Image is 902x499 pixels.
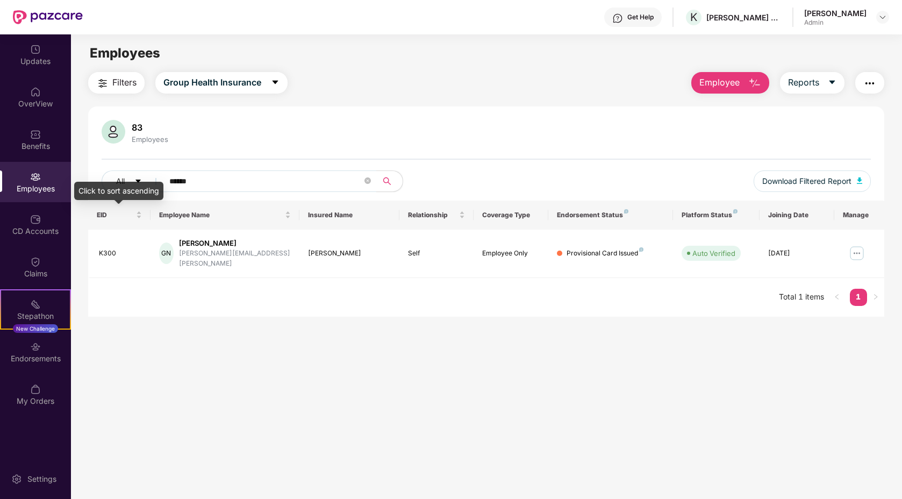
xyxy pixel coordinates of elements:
button: right [867,289,884,306]
button: Allcaret-down [102,170,167,192]
div: Auto Verified [692,248,735,259]
button: Employee [691,72,769,94]
span: caret-down [828,78,836,88]
div: Platform Status [682,211,751,219]
span: Employee Name [159,211,283,219]
div: [DATE] [768,248,826,259]
button: Reportscaret-down [780,72,844,94]
img: svg+xml;base64,PHN2ZyB4bWxucz0iaHR0cDovL3d3dy53My5vcmcvMjAwMC9zdmciIHhtbG5zOnhsaW5rPSJodHRwOi8vd3... [748,77,761,90]
img: svg+xml;base64,PHN2ZyBpZD0iRW5kb3JzZW1lbnRzIiB4bWxucz0iaHR0cDovL3d3dy53My5vcmcvMjAwMC9zdmciIHdpZH... [30,341,41,352]
li: Previous Page [828,289,846,306]
img: svg+xml;base64,PHN2ZyBpZD0iRHJvcGRvd24tMzJ4MzIiIHhtbG5zPSJodHRwOi8vd3d3LnczLm9yZy8yMDAwL3N2ZyIgd2... [878,13,887,22]
th: EID [88,201,151,230]
img: svg+xml;base64,PHN2ZyBpZD0iQ0RfQWNjb3VudHMiIGRhdGEtbmFtZT0iQ0QgQWNjb3VudHMiIHhtbG5zPSJodHRwOi8vd3... [30,214,41,225]
img: svg+xml;base64,PHN2ZyB4bWxucz0iaHR0cDovL3d3dy53My5vcmcvMjAwMC9zdmciIHdpZHRoPSIyMSIgaGVpZ2h0PSIyMC... [30,299,41,310]
button: left [828,289,846,306]
div: Admin [804,18,867,27]
div: K300 [99,248,142,259]
li: Next Page [867,289,884,306]
div: [PERSON_NAME] [308,248,390,259]
div: New Challenge [13,324,58,333]
span: right [872,294,879,300]
div: [PERSON_NAME][EMAIL_ADDRESS][PERSON_NAME] [179,248,291,269]
span: All [116,175,125,187]
button: search [376,170,403,192]
img: svg+xml;base64,PHN2ZyBpZD0iQ2xhaW0iIHhtbG5zPSJodHRwOi8vd3d3LnczLm9yZy8yMDAwL3N2ZyIgd2lkdGg9IjIwIi... [30,256,41,267]
img: svg+xml;base64,PHN2ZyBpZD0iQmVuZWZpdHMiIHhtbG5zPSJodHRwOi8vd3d3LnczLm9yZy8yMDAwL3N2ZyIgd2lkdGg9Ij... [30,129,41,140]
span: caret-down [134,177,142,186]
span: Reports [788,76,819,89]
img: New Pazcare Logo [13,10,83,24]
div: GN [159,243,174,264]
a: 1 [850,289,867,305]
span: EID [97,211,134,219]
img: svg+xml;base64,PHN2ZyB4bWxucz0iaHR0cDovL3d3dy53My5vcmcvMjAwMC9zdmciIHdpZHRoPSIyNCIgaGVpZ2h0PSIyNC... [96,77,109,90]
th: Insured Name [299,201,399,230]
div: Stepathon [1,311,70,322]
th: Coverage Type [474,201,548,230]
div: [PERSON_NAME] [804,8,867,18]
img: svg+xml;base64,PHN2ZyB4bWxucz0iaHR0cDovL3d3dy53My5vcmcvMjAwMC9zdmciIHdpZHRoPSIyNCIgaGVpZ2h0PSIyNC... [863,77,876,90]
div: Get Help [627,13,654,22]
span: Download Filtered Report [762,175,851,187]
img: svg+xml;base64,PHN2ZyB4bWxucz0iaHR0cDovL3d3dy53My5vcmcvMjAwMC9zdmciIHhtbG5zOnhsaW5rPSJodHRwOi8vd3... [857,177,862,184]
span: K [690,11,697,24]
img: svg+xml;base64,PHN2ZyB4bWxucz0iaHR0cDovL3d3dy53My5vcmcvMjAwMC9zdmciIHdpZHRoPSI4IiBoZWlnaHQ9IjgiIH... [733,209,738,213]
span: search [376,177,397,186]
div: Self [408,248,466,259]
div: Click to sort ascending [74,182,163,200]
img: svg+xml;base64,PHN2ZyBpZD0iRW1wbG95ZWVzIiB4bWxucz0iaHR0cDovL3d3dy53My5vcmcvMjAwMC9zdmciIHdpZHRoPS... [30,172,41,182]
span: Relationship [408,211,457,219]
img: svg+xml;base64,PHN2ZyB4bWxucz0iaHR0cDovL3d3dy53My5vcmcvMjAwMC9zdmciIHdpZHRoPSI4IiBoZWlnaHQ9IjgiIH... [624,209,628,213]
li: Total 1 items [779,289,824,306]
img: svg+xml;base64,PHN2ZyB4bWxucz0iaHR0cDovL3d3dy53My5vcmcvMjAwMC9zdmciIHhtbG5zOnhsaW5rPSJodHRwOi8vd3... [102,120,125,144]
th: Joining Date [760,201,834,230]
button: Group Health Insurancecaret-down [155,72,288,94]
div: Employees [130,135,170,144]
img: svg+xml;base64,PHN2ZyBpZD0iSG9tZSIgeG1sbnM9Imh0dHA6Ly93d3cudzMub3JnLzIwMDAvc3ZnIiB3aWR0aD0iMjAiIG... [30,87,41,97]
img: svg+xml;base64,PHN2ZyBpZD0iVXBkYXRlZCIgeG1sbnM9Imh0dHA6Ly93d3cudzMub3JnLzIwMDAvc3ZnIiB3aWR0aD0iMj... [30,44,41,55]
span: close-circle [364,177,371,184]
th: Employee Name [151,201,300,230]
span: Group Health Insurance [163,76,261,89]
span: left [834,294,840,300]
div: Settings [24,474,60,484]
button: Filters [88,72,145,94]
img: svg+xml;base64,PHN2ZyBpZD0iSGVscC0zMngzMiIgeG1sbnM9Imh0dHA6Ly93d3cudzMub3JnLzIwMDAvc3ZnIiB3aWR0aD... [612,13,623,24]
span: caret-down [271,78,280,88]
span: Employees [90,45,160,61]
span: close-circle [364,176,371,187]
button: Download Filtered Report [754,170,871,192]
th: Manage [834,201,884,230]
span: Employee [699,76,740,89]
div: Provisional Card Issued [567,248,643,259]
img: manageButton [848,245,865,262]
img: svg+xml;base64,PHN2ZyBpZD0iTXlfT3JkZXJzIiBkYXRhLW5hbWU9Ik15IE9yZGVycyIgeG1sbnM9Imh0dHA6Ly93d3cudz... [30,384,41,395]
li: 1 [850,289,867,306]
img: svg+xml;base64,PHN2ZyB4bWxucz0iaHR0cDovL3d3dy53My5vcmcvMjAwMC9zdmciIHdpZHRoPSI4IiBoZWlnaHQ9IjgiIH... [639,247,643,252]
img: svg+xml;base64,PHN2ZyBpZD0iU2V0dGluZy0yMHgyMCIgeG1sbnM9Imh0dHA6Ly93d3cudzMub3JnLzIwMDAvc3ZnIiB3aW... [11,474,22,484]
th: Relationship [399,201,474,230]
div: [PERSON_NAME] ADVISORS PRIVATE LIMITED [706,12,782,23]
div: 83 [130,122,170,133]
span: Filters [112,76,137,89]
div: [PERSON_NAME] [179,238,291,248]
div: Employee Only [482,248,540,259]
div: Endorsement Status [557,211,664,219]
